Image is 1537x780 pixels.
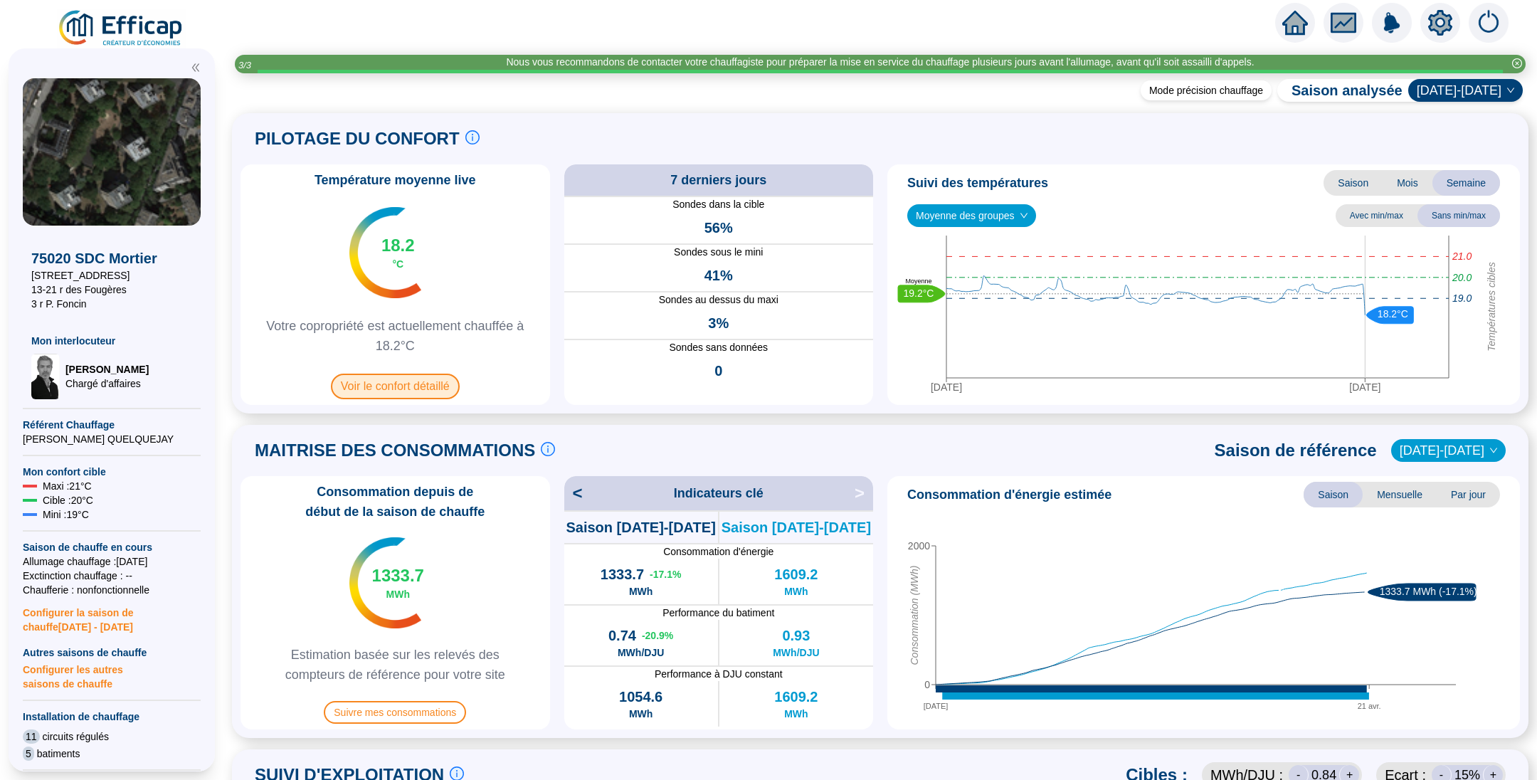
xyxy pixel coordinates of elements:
[674,483,764,503] span: Indicateurs clé
[629,707,653,721] span: MWh
[714,361,722,381] span: 0
[784,584,808,599] span: MWh
[246,316,544,356] span: Votre copropriété est actuellement chauffée à 18.2°C
[564,482,583,505] span: <
[506,55,1254,70] div: Nous vous recommandons de contacter votre chauffagiste pour préparer la mise en service du chauff...
[1336,204,1417,227] span: Avec min/max
[629,584,653,599] span: MWh
[855,482,873,505] span: >
[908,540,930,552] tspan: 2000
[774,564,818,584] span: 1609.2
[465,130,480,144] span: info-circle
[1400,440,1497,461] span: 2022-2023
[774,687,818,707] span: 1609.2
[65,376,149,391] span: Chargé d'affaires
[909,565,920,665] tspan: Consommation (MWh)
[23,554,201,569] span: Allumage chauffage : [DATE]
[650,567,681,581] span: -17.1 %
[1324,170,1383,196] span: Saison
[1358,702,1381,710] tspan: 21 avr.
[23,729,40,744] span: 11
[1331,10,1356,36] span: fund
[43,479,92,493] span: Maxi : 21 °C
[255,127,460,150] span: PILOTAGE DU CONFORT
[23,583,201,597] span: Chaufferie : non fonctionnelle
[246,645,544,685] span: Estimation basée sur les relevés des compteurs de référence pour votre site
[1452,272,1472,283] tspan: 20.0
[31,248,192,268] span: 75020 SDC Mortier
[1215,439,1377,462] span: Saison de référence
[1277,80,1403,100] span: Saison analysée
[905,278,931,285] text: Moyenne
[1506,86,1515,95] span: down
[704,265,733,285] span: 41%
[1437,482,1500,507] span: Par jour
[642,628,673,643] span: -20.9 %
[386,587,410,601] span: MWh
[31,297,192,311] span: 3 r P. Foncin
[37,747,80,761] span: batiments
[924,679,930,690] tspan: 0
[564,544,874,559] span: Consommation d'énergie
[246,482,544,522] span: Consommation depuis de début de la saison de chauffe
[392,257,403,271] span: °C
[1141,80,1272,100] div: Mode précision chauffage
[23,465,201,479] span: Mon confort cible
[23,747,34,761] span: 5
[1383,170,1432,196] span: Mois
[43,493,93,507] span: Cible : 20 °C
[608,626,636,645] span: 0.74
[1282,10,1308,36] span: home
[1469,3,1509,43] img: alerts
[564,606,874,620] span: Performance du batiment
[23,597,201,634] span: Configurer la saison de chauffe [DATE] - [DATE]
[1378,308,1408,320] text: 18.2°C
[708,313,729,333] span: 3%
[564,245,874,260] span: Sondes sous le mini
[1432,170,1500,196] span: Semaine
[1417,204,1500,227] span: Sans min/max
[23,645,201,660] span: Autres saisons de chauffe
[1512,58,1522,68] span: close-circle
[564,197,874,212] span: Sondes dans la cible
[618,645,664,660] span: MWh/DJU
[704,218,733,238] span: 56%
[907,485,1111,505] span: Consommation d'énergie estimée
[784,707,808,721] span: MWh
[23,432,201,446] span: [PERSON_NAME] QUELQUEJAY
[381,234,415,257] span: 18.2
[349,207,421,298] img: indicateur températures
[372,564,424,587] span: 1333.7
[191,63,201,73] span: double-left
[31,283,192,297] span: 13-21 r des Fougères
[1489,446,1498,455] span: down
[566,517,715,537] span: Saison [DATE]-[DATE]
[1452,251,1472,262] tspan: 21.0
[1020,211,1028,220] span: down
[904,287,934,298] text: 19.2°C
[907,173,1048,193] span: Suivi des températures
[782,626,810,645] span: 0.93
[931,381,962,393] tspan: [DATE]
[23,710,201,724] span: Installation de chauffage
[31,268,192,283] span: [STREET_ADDRESS]
[1304,482,1363,507] span: Saison
[23,660,201,691] span: Configurer les autres saisons de chauffe
[1417,80,1514,101] span: 2024-2025
[1349,381,1380,393] tspan: [DATE]
[722,517,871,537] span: Saison [DATE]-[DATE]
[564,667,874,681] span: Performance à DJU constant
[23,569,201,583] span: Exctinction chauffage : --
[1452,292,1472,304] tspan: 19.0
[306,170,485,190] span: Température moyenne live
[1486,262,1497,352] tspan: Températures cibles
[349,537,421,628] img: indicateur températures
[1372,3,1412,43] img: alerts
[255,439,535,462] span: MAITRISE DES CONSOMMATIONS
[324,701,466,724] span: Suivre mes consommations
[541,442,555,456] span: info-circle
[65,362,149,376] span: [PERSON_NAME]
[601,564,644,584] span: 1333.7
[31,334,192,348] span: Mon interlocuteur
[43,507,89,522] span: Mini : 19 °C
